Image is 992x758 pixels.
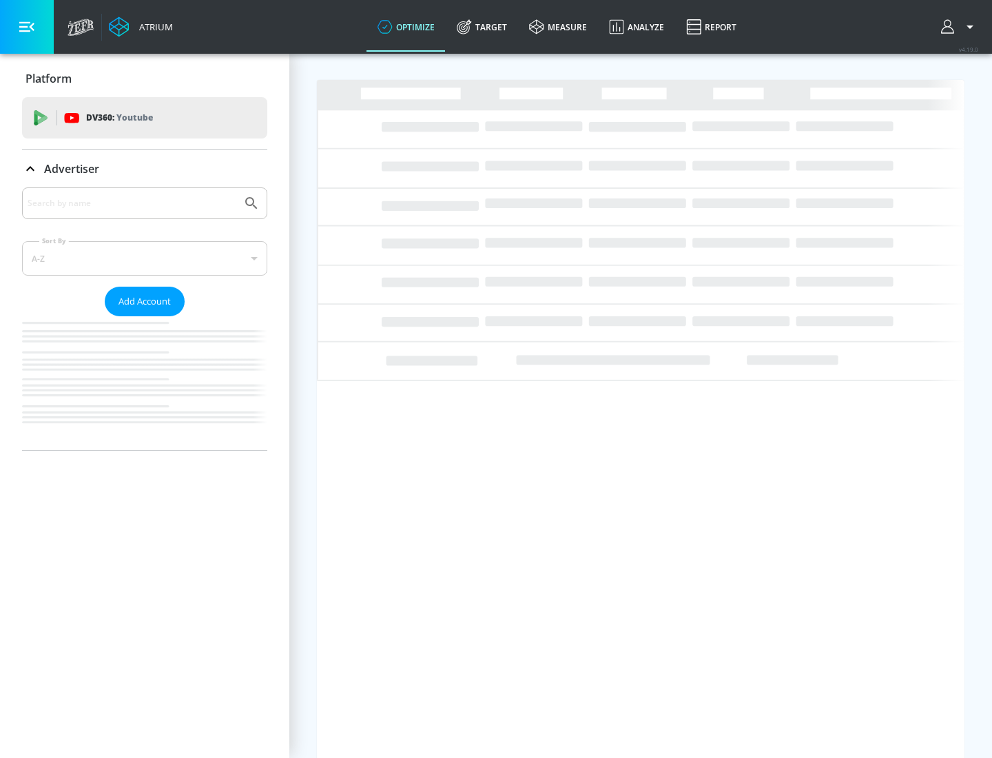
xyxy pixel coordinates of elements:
[105,287,185,316] button: Add Account
[28,194,236,212] input: Search by name
[134,21,173,33] div: Atrium
[44,161,99,176] p: Advertiser
[675,2,747,52] a: Report
[39,236,69,245] label: Sort By
[116,110,153,125] p: Youtube
[22,97,267,139] div: DV360: Youtube
[86,110,153,125] p: DV360:
[22,150,267,188] div: Advertiser
[959,45,978,53] span: v 4.19.0
[118,294,171,309] span: Add Account
[22,59,267,98] div: Platform
[446,2,518,52] a: Target
[598,2,675,52] a: Analyze
[109,17,173,37] a: Atrium
[22,187,267,450] div: Advertiser
[366,2,446,52] a: optimize
[22,316,267,450] nav: list of Advertiser
[25,71,72,86] p: Platform
[518,2,598,52] a: measure
[22,241,267,276] div: A-Z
